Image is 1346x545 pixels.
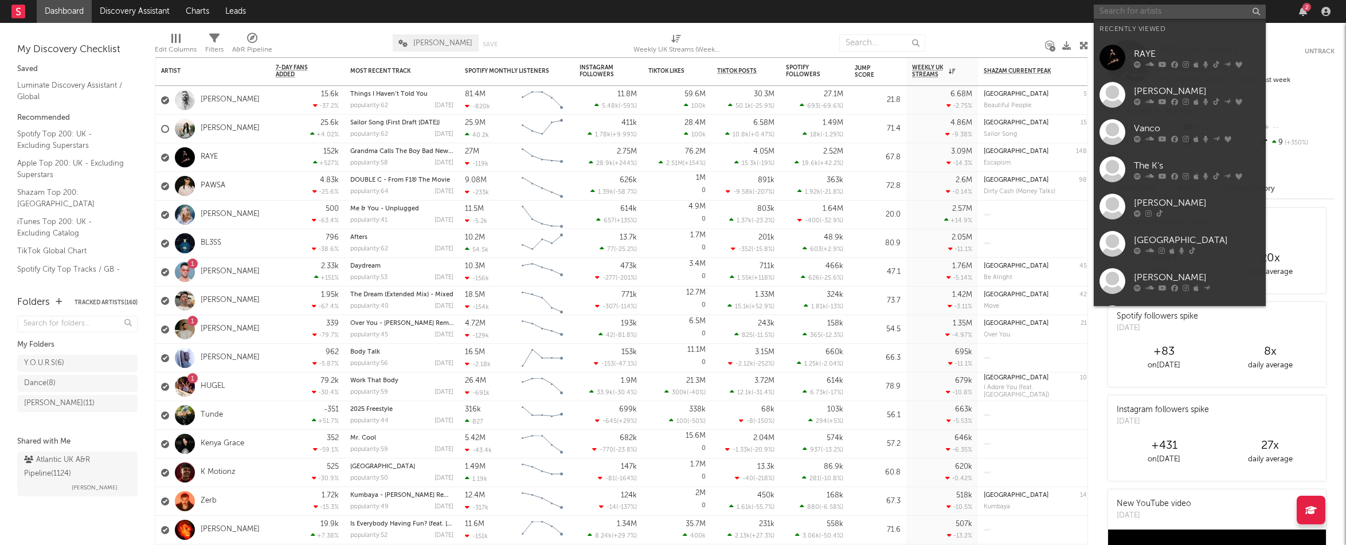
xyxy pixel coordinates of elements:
div: Spotify Monthly Listeners [465,68,551,75]
span: +9.99 % [612,132,635,138]
a: K Motionz [201,468,236,477]
div: Track Name: Escapism. [984,159,1012,167]
div: [GEOGRAPHIC_DATA] [984,263,1048,269]
div: -5.2k [465,217,487,225]
div: ( ) [797,217,843,224]
div: [DATE] [435,275,453,281]
div: popularity: 58 [350,160,388,166]
span: -9.58k [733,189,753,195]
span: -21.8 % [822,189,842,195]
div: 0 [648,201,706,229]
div: Position [1076,177,1087,184]
div: [GEOGRAPHIC_DATA] [984,148,1048,155]
a: Shazam Top 200: [GEOGRAPHIC_DATA] [17,186,126,210]
span: -1.29 % [822,132,842,138]
div: ( ) [730,274,774,281]
a: Vanco [1094,113,1266,151]
div: Sailor Song [984,131,1017,138]
div: 54.5k [465,246,488,253]
span: Weekly UK Streams [912,64,946,78]
div: A&R Pipeline [232,43,272,57]
div: Edit Columns [155,29,197,62]
div: ( ) [803,245,843,253]
a: [PERSON_NAME] [201,124,260,134]
div: 76.2M [685,148,706,155]
a: [PERSON_NAME] [201,296,260,305]
div: 2.52M [823,148,843,155]
div: ( ) [803,131,843,138]
a: [PERSON_NAME] [1094,300,1266,337]
div: Escapism. [984,159,1012,167]
div: ( ) [797,188,843,195]
span: -19 % [758,160,773,167]
div: -25.6 % [312,188,339,195]
a: The K's [1094,151,1266,188]
a: Tunde [201,410,223,420]
div: Grandma Calls The Boy Bad News - From F1® The Movie [350,148,453,155]
div: 0 [648,172,706,200]
div: Saved [17,62,138,76]
div: A&R Pipeline [232,29,272,62]
a: Afters [350,234,367,241]
div: Be Alright [984,274,1012,281]
a: TikTok Global Chart [17,245,126,257]
div: 1.49M [823,119,843,127]
div: Y.O.U.R.S ( 6 ) [24,356,64,370]
div: popularity: 62 [350,103,388,109]
div: [GEOGRAPHIC_DATA] [1134,233,1260,247]
div: ( ) [800,102,843,109]
div: ( ) [589,159,637,167]
div: -233k [465,189,489,196]
span: 657 [604,218,615,224]
div: 614k [620,205,637,213]
a: Spotify City Top Tracks / GB - Excluding Superstars [17,263,126,287]
div: 48.9k [824,234,843,241]
div: 10.2M [465,234,485,241]
a: Mr. Cool [350,435,376,441]
div: Weekly UK Streams (Weekly UK Streams) [633,43,719,57]
input: Search... [839,34,925,52]
span: 1.78k [595,132,611,138]
div: Croatia [984,148,1048,155]
div: Romania [984,177,1048,184]
div: 796 [326,234,339,241]
span: -23.2 % [753,218,773,224]
div: 4.9M [688,203,706,210]
div: 4.83k [320,177,339,184]
div: -5.14 % [946,274,972,281]
svg: Chart title [517,86,568,115]
div: 15 [1081,119,1087,127]
div: 20 x [1217,252,1323,265]
div: 2.57M [952,205,972,213]
a: Apple Top 200: UK - Excluding Superstars [17,157,126,181]
div: 2 [1302,3,1311,11]
a: [PERSON_NAME] [201,525,260,535]
div: -38.6 % [312,245,339,253]
a: Y.O.U.R.S(6) [17,355,138,372]
div: 803k [757,205,774,213]
div: ( ) [725,131,774,138]
svg: Chart title [517,229,568,258]
div: 80.9 [855,237,901,250]
a: [PERSON_NAME] [201,267,260,277]
div: 81.4M [465,91,486,98]
a: [PERSON_NAME] [201,95,260,105]
svg: Chart title [517,201,568,229]
div: 40.2k [465,131,489,139]
a: 2025 Freestyle [350,406,393,413]
span: -69.6 % [820,103,842,109]
div: Filters [205,29,224,62]
a: PAWSA [201,181,225,191]
div: 201k [758,234,774,241]
div: [GEOGRAPHIC_DATA] [984,91,1048,97]
div: [PERSON_NAME] [1134,84,1260,98]
span: 28.9k [596,160,613,167]
div: 0 [648,229,706,257]
span: 100k [691,132,706,138]
div: ( ) [588,131,637,138]
div: Filters [205,43,224,57]
span: +42.2 % [820,160,842,167]
span: [PERSON_NAME] [72,481,118,495]
div: +14.9 % [944,217,972,224]
div: 98 [1079,177,1087,184]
